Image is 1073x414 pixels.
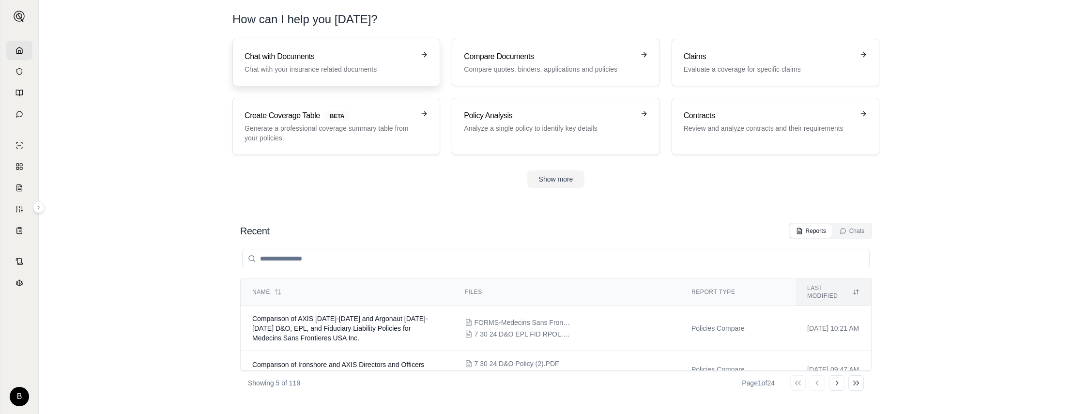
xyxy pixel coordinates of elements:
[680,278,796,306] th: Report Type
[245,123,414,143] p: Generate a professional coverage summary table from your policies.
[672,98,879,155] a: ContractsReview and analyze contracts and their requirements
[6,136,32,155] a: Single Policy
[232,39,440,86] a: Chat with DocumentsChat with your insurance related documents
[245,110,414,122] h3: Create Coverage Table
[796,351,871,388] td: [DATE] 09:47 AM
[796,227,826,235] div: Reports
[6,41,32,60] a: Home
[6,62,32,81] a: Documents Vault
[834,224,870,238] button: Chats
[527,170,585,188] button: Show more
[684,64,854,74] p: Evaluate a coverage for specific claims
[240,224,269,238] h2: Recent
[452,39,659,86] a: Compare DocumentsCompare quotes, binders, applications and policies
[452,98,659,155] a: Policy AnalysisAnalyze a single policy to identify key details
[680,351,796,388] td: Policies Compare
[6,252,32,271] a: Contract Analysis
[6,221,32,240] a: Coverage Table
[14,11,25,22] img: Expand sidebar
[232,12,879,27] h1: How can I help you [DATE]?
[10,387,29,406] div: B
[672,39,879,86] a: ClaimsEvaluate a coverage for specific claims
[248,378,300,388] p: Showing 5 of 119
[742,378,775,388] div: Page 1 of 24
[464,110,634,122] h3: Policy Analysis
[684,123,854,133] p: Review and analyze contracts and their requirements
[680,306,796,351] td: Policies Compare
[840,227,864,235] div: Chats
[464,123,634,133] p: Analyze a single policy to identify key details
[464,51,634,62] h3: Compare Documents
[6,178,32,198] a: Claim Coverage
[33,201,45,213] button: Expand sidebar
[6,83,32,103] a: Prompt Library
[6,157,32,176] a: Policy Comparisons
[245,64,414,74] p: Chat with your insurance related documents
[790,224,832,238] button: Reports
[796,306,871,351] td: [DATE] 10:21 AM
[684,51,854,62] h3: Claims
[6,105,32,124] a: Chat
[807,284,859,300] div: Last modified
[6,199,32,219] a: Custom Report
[475,359,559,368] span: 7 30 24 D&O Policy (2).PDF
[252,361,424,378] span: Comparison of Ironshore and AXIS Directors and Officers Liability Policies for Medecins Sans Fron...
[252,315,428,342] span: Comparison of AXIS 2025-2026 and Argonaut 2024-2025 D&O, EPL, and Fiduciary Liability Policies fo...
[684,110,854,122] h3: Contracts
[10,7,29,26] button: Expand sidebar
[464,64,634,74] p: Compare quotes, binders, applications and policies
[453,278,680,306] th: Files
[232,98,440,155] a: Create Coverage TableBETAGenerate a professional coverage summary table from your policies.
[324,111,350,122] span: BETA
[475,329,571,339] span: 7 30 24 D&O EPL FID RPOL.PDF
[252,288,442,296] div: Name
[6,273,32,292] a: Legal Search Engine
[245,51,414,62] h3: Chat with Documents
[475,318,571,327] span: FORMS-Medecins Sans Frontieres USA Inc 2025 NB Rev 1.pdf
